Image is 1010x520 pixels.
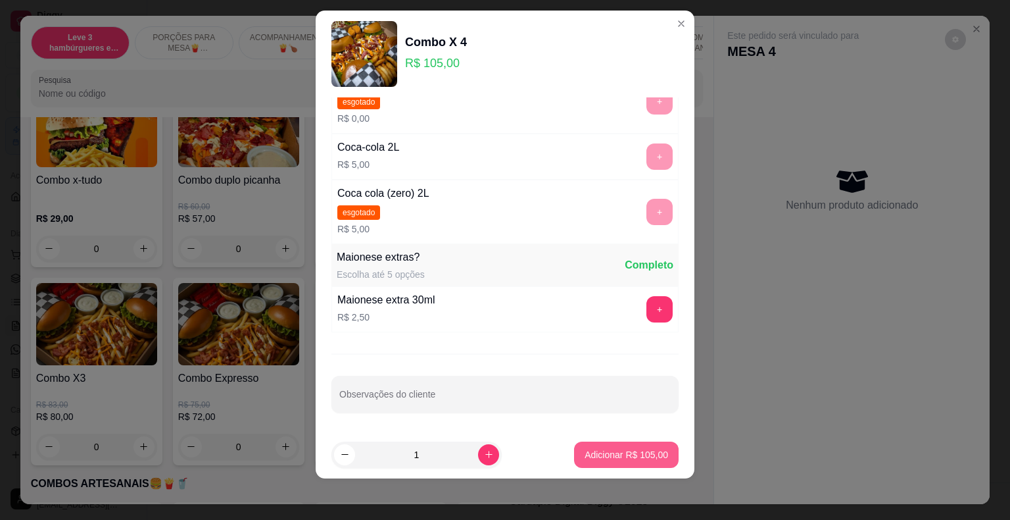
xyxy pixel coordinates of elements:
p: Adicionar R$ 105,00 [585,448,668,461]
div: Escolha até 5 opções [337,268,425,281]
div: Coca-cola 2L [337,140,399,155]
p: R$ 2,50 [337,311,435,324]
div: Combo X 4 [405,33,467,51]
button: Adicionar R$ 105,00 [574,442,679,468]
span: esgotado [337,95,380,109]
input: Observações do cliente [339,393,671,406]
span: esgotado [337,205,380,220]
div: Coca cola (zero) 2L [337,186,429,201]
div: Maionese extras? [337,249,425,265]
p: R$ 105,00 [405,54,467,72]
div: Maionese extra 30ml [337,292,435,308]
p: R$ 5,00 [337,222,429,236]
div: Completo [625,257,673,273]
button: Close [671,13,692,34]
p: R$ 0,00 [337,112,421,125]
p: R$ 5,00 [337,158,399,171]
button: decrease-product-quantity [334,444,355,465]
button: add [646,296,673,323]
button: increase-product-quantity [478,444,499,465]
img: product-image [331,21,397,87]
